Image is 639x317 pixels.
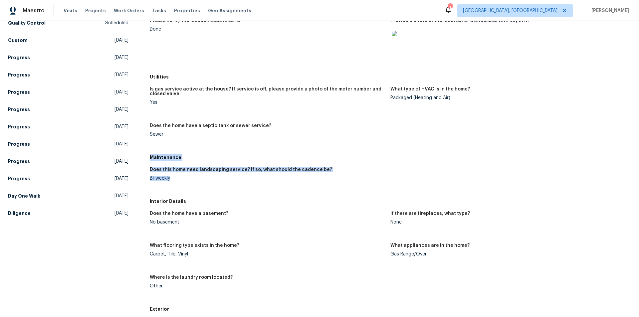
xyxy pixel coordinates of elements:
[114,89,128,95] span: [DATE]
[64,7,77,14] span: Visits
[8,34,128,46] a: Custom[DATE]
[390,243,470,248] h5: What appliances are in the home?
[150,154,631,161] h5: Maintenance
[8,175,30,182] h5: Progress
[8,141,30,147] h5: Progress
[114,175,128,182] span: [DATE]
[8,193,40,199] h5: Day One Walk
[390,211,470,216] h5: If there are fireplaces, what type?
[589,7,629,14] span: [PERSON_NAME]
[150,167,332,172] h5: Does this home need landscaping service? If so, what should the cadence be?
[390,220,626,225] div: None
[150,132,385,137] div: Sewer
[150,87,385,96] h5: Is gas service active at the house? If service is off, please provide a photo of the meter number...
[8,210,31,217] h5: Diligence
[114,193,128,199] span: [DATE]
[114,37,128,44] span: [DATE]
[85,7,106,14] span: Projects
[8,121,128,133] a: Progress[DATE]
[174,7,200,14] span: Properties
[463,7,557,14] span: [GEOGRAPHIC_DATA], [GEOGRAPHIC_DATA]
[8,20,46,26] h5: Quality Control
[150,306,631,312] h5: Exterior
[150,27,385,32] div: Done
[114,210,128,217] span: [DATE]
[150,220,385,225] div: No basement
[8,190,128,202] a: Day One Walk[DATE]
[8,155,128,167] a: Progress[DATE]
[114,106,128,113] span: [DATE]
[105,20,128,26] span: Scheduled
[150,243,239,248] h5: What flooring type exists in the home?
[114,123,128,130] span: [DATE]
[150,176,385,181] div: Bi-weekly
[8,69,128,81] a: Progress[DATE]
[150,123,271,128] h5: Does the home have a septic tank or sewer service?
[150,252,385,256] div: Carpet, Tile, Vinyl
[114,72,128,78] span: [DATE]
[8,52,128,64] a: Progress[DATE]
[8,138,128,150] a: Progress[DATE]
[8,54,30,61] h5: Progress
[150,100,385,105] div: Yes
[8,123,30,130] h5: Progress
[448,4,452,11] div: 1
[150,275,233,280] h5: Where is the laundry room located?
[8,173,128,185] a: Progress[DATE]
[114,158,128,165] span: [DATE]
[152,8,166,13] span: Tasks
[8,106,30,113] h5: Progress
[150,74,631,80] h5: Utilities
[150,284,385,288] div: Other
[8,207,128,219] a: Diligence[DATE]
[390,252,626,256] div: Gas Range/Oven
[150,198,631,205] h5: Interior Details
[8,89,30,95] h5: Progress
[114,7,144,14] span: Work Orders
[150,211,228,216] h5: Does the home have a basement?
[8,158,30,165] h5: Progress
[8,37,28,44] h5: Custom
[8,103,128,115] a: Progress[DATE]
[114,141,128,147] span: [DATE]
[114,54,128,61] span: [DATE]
[8,72,30,78] h5: Progress
[8,17,128,29] a: Quality ControlScheduled
[390,95,626,100] div: Packaged (Heating and Air)
[8,86,128,98] a: Progress[DATE]
[390,87,470,91] h5: What type of HVAC is in the home?
[208,7,251,14] span: Geo Assignments
[23,7,45,14] span: Maestro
